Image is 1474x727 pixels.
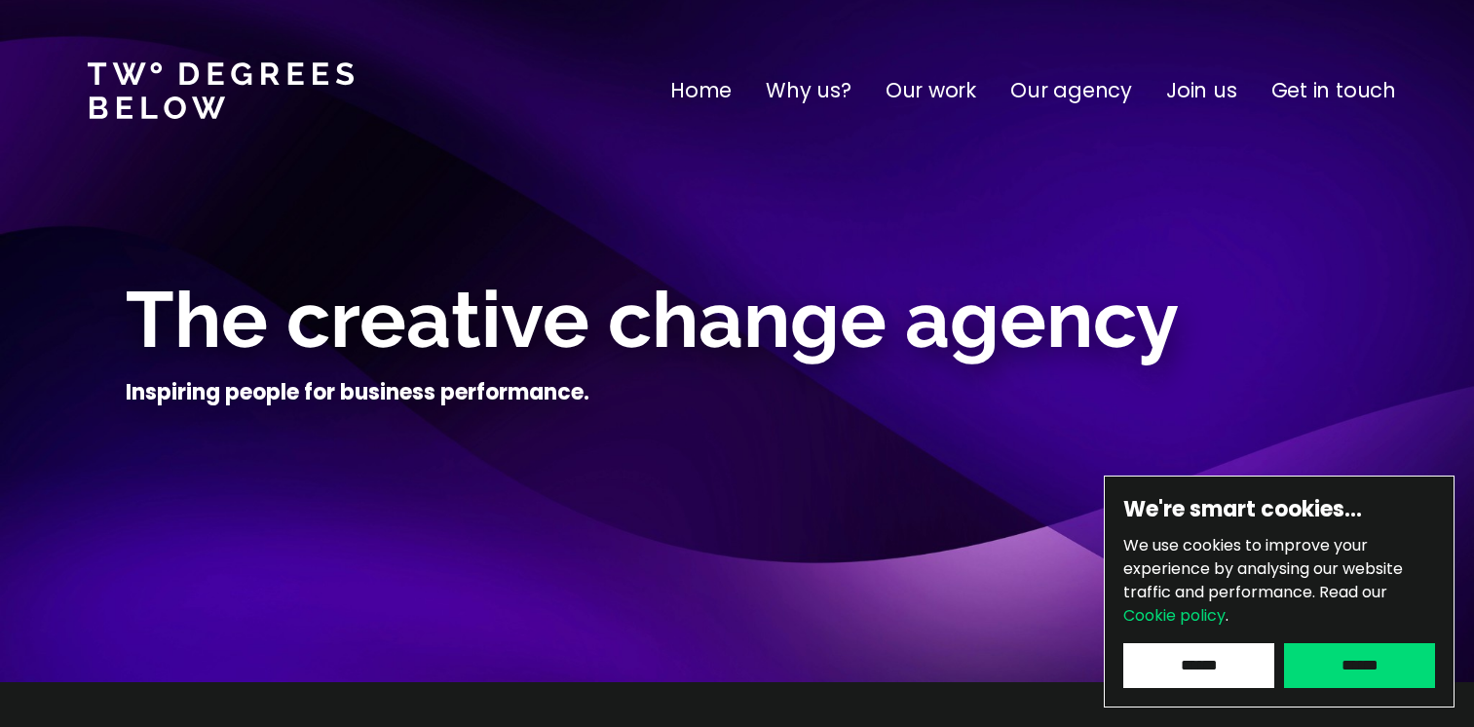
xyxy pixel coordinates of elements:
[670,75,732,106] a: Home
[126,274,1179,365] span: The creative change agency
[1166,75,1237,106] a: Join us
[1123,534,1435,628] p: We use cookies to improve your experience by analysing our website traffic and performance.
[1123,581,1387,627] span: Read our .
[1123,604,1226,627] a: Cookie policy
[1271,75,1396,106] a: Get in touch
[1010,75,1132,106] a: Our agency
[766,75,851,106] a: Why us?
[886,75,976,106] a: Our work
[126,378,589,407] h4: Inspiring people for business performance.
[1123,495,1435,524] h6: We're smart cookies…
